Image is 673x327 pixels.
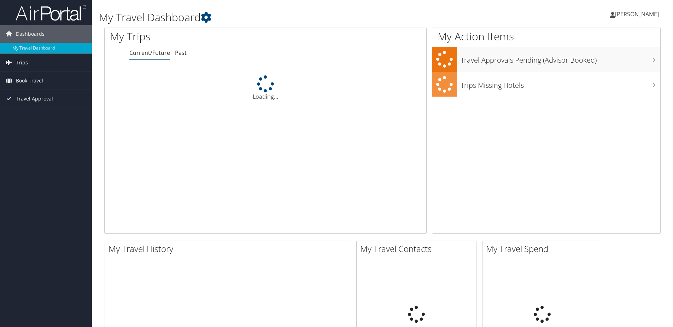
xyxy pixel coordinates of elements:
[486,243,602,255] h2: My Travel Spend
[610,4,666,25] a: [PERSON_NAME]
[16,25,45,43] span: Dashboards
[175,49,187,57] a: Past
[461,77,660,90] h3: Trips Missing Hotels
[129,49,170,57] a: Current/Future
[99,10,477,25] h1: My Travel Dashboard
[360,243,476,255] h2: My Travel Contacts
[16,54,28,71] span: Trips
[109,243,350,255] h2: My Travel History
[16,90,53,108] span: Travel Approval
[105,75,426,101] div: Loading...
[615,10,659,18] span: [PERSON_NAME]
[432,29,660,44] h1: My Action Items
[110,29,287,44] h1: My Trips
[16,72,43,90] span: Book Travel
[461,52,660,65] h3: Travel Approvals Pending (Advisor Booked)
[16,5,86,21] img: airportal-logo.png
[432,47,660,72] a: Travel Approvals Pending (Advisor Booked)
[432,72,660,97] a: Trips Missing Hotels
